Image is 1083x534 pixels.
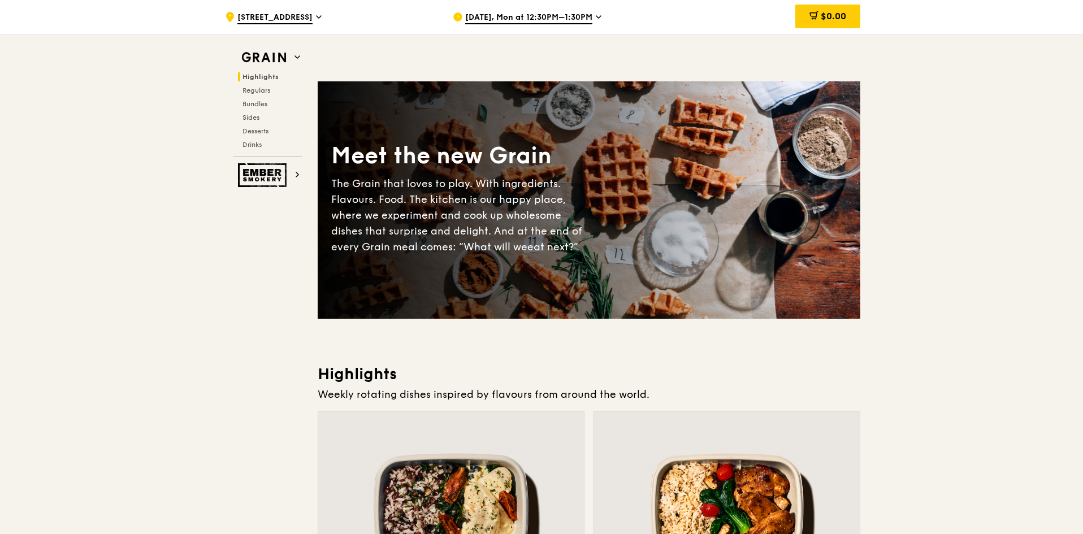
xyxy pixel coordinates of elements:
[242,141,262,149] span: Drinks
[238,47,290,68] img: Grain web logo
[331,176,589,255] div: The Grain that loves to play. With ingredients. Flavours. Food. The kitchen is our happy place, w...
[237,12,313,24] span: [STREET_ADDRESS]
[821,11,846,21] span: $0.00
[242,114,259,121] span: Sides
[242,86,270,94] span: Regulars
[318,387,860,402] div: Weekly rotating dishes inspired by flavours from around the world.
[465,12,592,24] span: [DATE], Mon at 12:30PM–1:30PM
[242,127,268,135] span: Desserts
[527,241,578,253] span: eat next?”
[318,364,860,384] h3: Highlights
[242,100,267,108] span: Bundles
[331,141,589,171] div: Meet the new Grain
[238,163,290,187] img: Ember Smokery web logo
[242,73,279,81] span: Highlights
